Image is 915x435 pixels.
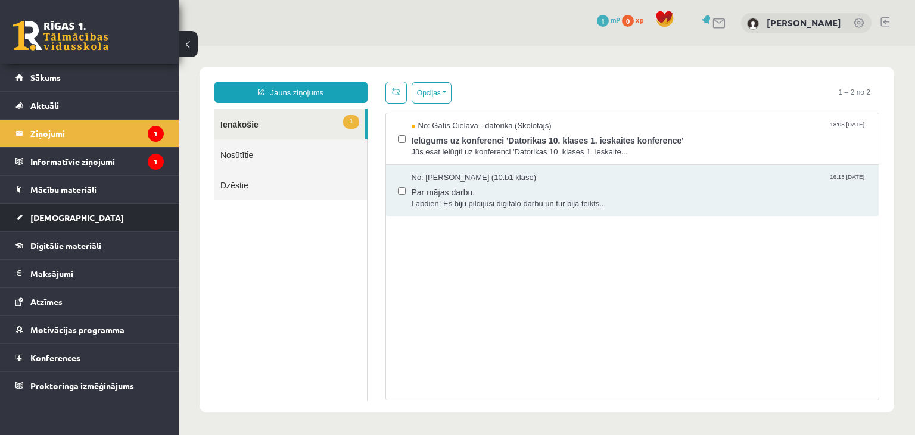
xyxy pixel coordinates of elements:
legend: Informatīvie ziņojumi [30,148,164,175]
a: [PERSON_NAME] [767,17,841,29]
legend: Ziņojumi [30,120,164,147]
span: Aktuāli [30,100,59,111]
a: No: Gatis Cielava - datorika (Skolotājs) 18:08 [DATE] Ielūgums uz konferenci 'Datorikas 10. klase... [233,74,689,111]
a: Konferences [15,344,164,371]
span: No: Gatis Cielava - datorika (Skolotājs) [233,74,373,86]
span: Konferences [30,352,80,363]
a: Maksājumi [15,260,164,287]
span: 1 – 2 no 2 [651,36,701,57]
a: Aktuāli [15,92,164,119]
span: Motivācijas programma [30,324,125,335]
a: Jauns ziņojums [36,36,189,57]
a: Proktoringa izmēģinājums [15,372,164,399]
a: [DEMOGRAPHIC_DATA] [15,204,164,231]
span: 1 [164,69,180,83]
img: Reinis Kristofers Jirgensons [747,18,759,30]
span: Sākums [30,72,61,83]
span: Labdien! Es biju pildījusi digitālo darbu un tur bija teikts... [233,153,689,164]
span: 18:08 [DATE] [649,74,688,83]
i: 1 [148,126,164,142]
span: Par mājas darbu. [233,138,689,153]
span: Ielūgums uz konferenci 'Datorikas 10. klases 1. ieskaites konference' [233,86,689,101]
a: Nosūtītie [36,94,188,124]
a: 1Ienākošie [36,63,186,94]
a: Sākums [15,64,164,91]
span: 16:13 [DATE] [649,126,688,135]
span: mP [611,15,620,24]
a: Ziņojumi1 [15,120,164,147]
a: Motivācijas programma [15,316,164,343]
a: Mācību materiāli [15,176,164,203]
span: Atzīmes [30,296,63,307]
span: Mācību materiāli [30,184,97,195]
a: Digitālie materiāli [15,232,164,259]
legend: Maksājumi [30,260,164,287]
a: Informatīvie ziņojumi1 [15,148,164,175]
button: Opcijas [233,36,273,58]
a: Rīgas 1. Tālmācības vidusskola [13,21,108,51]
span: Jūs esat ielūgti uz konferenci 'Datorikas 10. klases 1. ieskaite... [233,101,689,112]
span: 0 [622,15,634,27]
i: 1 [148,154,164,170]
span: 1 [597,15,609,27]
span: Digitālie materiāli [30,240,101,251]
span: [DEMOGRAPHIC_DATA] [30,212,124,223]
a: Dzēstie [36,124,188,154]
a: Atzīmes [15,288,164,315]
span: Proktoringa izmēģinājums [30,380,134,391]
a: No: [PERSON_NAME] (10.b1 klase) 16:13 [DATE] Par mājas darbu. Labdien! Es biju pildījusi digitālo... [233,126,689,163]
span: No: [PERSON_NAME] (10.b1 klase) [233,126,358,138]
span: xp [636,15,643,24]
a: 1 mP [597,15,620,24]
a: 0 xp [622,15,649,24]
